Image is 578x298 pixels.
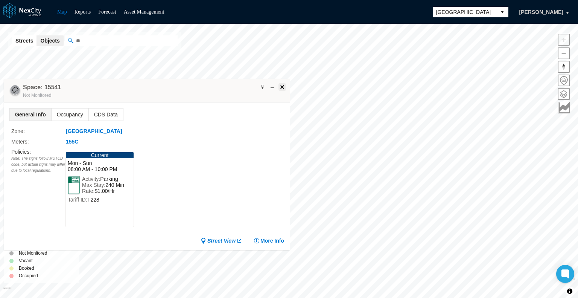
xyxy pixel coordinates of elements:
span: [GEOGRAPHIC_DATA] [436,8,493,16]
span: Mon - Sun [68,160,132,166]
div: Double-click to make header text selectable [23,83,61,99]
label: Not Monitored [19,249,47,257]
span: 08:00 AM - 10:00 PM [68,166,132,172]
label: Policies : [11,149,31,155]
a: Asset Management [124,9,164,15]
span: Street View [207,237,236,245]
span: $1.00/Hr [94,188,115,194]
label: Vacant [19,257,32,264]
span: Streets [15,37,33,44]
span: Zoom out [558,48,569,59]
label: Zone : [11,127,65,135]
button: More Info [254,237,284,245]
span: 240 Min [105,182,124,188]
button: Reset bearing to north [558,61,570,73]
span: General Info [10,109,51,121]
a: Street View [201,237,242,245]
button: Toggle attribution [565,287,574,296]
span: Reset bearing to north [558,61,569,72]
span: Parking [100,176,118,182]
div: Note: The signs follow MUTCD code, but actual signs may differ due to local regulations. [11,156,65,174]
span: Rate: [82,188,94,194]
h4: Double-click to make header text selectable [23,83,61,92]
button: Key metrics [558,102,570,113]
label: Booked [19,264,34,272]
button: [GEOGRAPHIC_DATA] [65,127,123,135]
span: Toggle attribution [567,287,572,295]
span: Zoom in [558,34,569,45]
button: Zoom in [558,34,570,46]
a: Mapbox homepage [3,287,12,296]
button: 155C [65,138,79,146]
span: CDS Data [89,109,123,121]
span: T228 [87,197,99,203]
label: Meters : [11,138,65,146]
button: Objects [37,35,63,46]
span: Not Monitored [23,93,51,98]
div: Current [66,152,134,158]
button: [PERSON_NAME] [511,6,571,18]
label: Occupied [19,272,38,280]
button: Zoom out [558,47,570,59]
span: [PERSON_NAME] [519,8,563,16]
a: Forecast [98,9,116,15]
span: Activity: [82,176,100,182]
span: Tariff ID: [68,197,87,203]
button: Home [558,75,570,86]
a: Map [57,9,67,15]
button: select [496,7,508,17]
a: Reports [75,9,91,15]
span: More Info [260,237,284,245]
span: Objects [40,37,59,44]
button: Streets [12,35,37,46]
span: Max Stay: [82,182,105,188]
button: Layers management [558,88,570,100]
span: Occupancy [52,109,88,121]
